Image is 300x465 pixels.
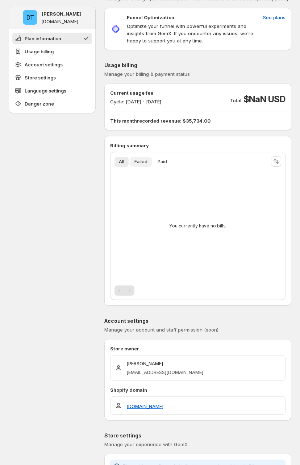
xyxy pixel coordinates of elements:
[23,10,37,25] span: Duc Trinh
[25,87,66,94] span: Language settings
[126,403,163,410] a: [DOMAIN_NAME]
[263,14,286,21] span: See plans
[104,317,291,325] p: Account settings
[25,61,63,68] span: Account settings
[104,432,291,439] p: Store settings
[230,97,241,104] p: Total
[110,117,286,124] p: This month $35,734.00
[169,223,227,229] p: You currently have no bills.
[137,118,182,124] span: recorded revenue:
[12,85,92,96] button: Language settings
[104,71,190,77] span: Manage your billing & payment status
[25,100,54,107] span: Danger zone
[243,94,286,105] span: $NaN USD
[110,345,286,352] p: Store owner
[126,360,203,367] p: [PERSON_NAME]
[110,386,286,394] p: Shopify domain
[25,35,61,42] span: Plan information
[12,98,92,110] button: Danger zone
[42,10,82,17] p: [PERSON_NAME]
[126,369,203,376] p: [EMAIL_ADDRESS][DOMAIN_NAME]
[12,46,92,57] button: Usage billing
[110,89,161,96] p: Current usage fee
[110,98,161,105] p: Cycle: [DATE] - [DATE]
[110,142,286,149] p: Billing summary
[104,441,189,447] span: Manage your experience with GemX.
[104,327,220,333] span: Manage your account and staff permission (soon).
[12,59,92,70] button: Account settings
[104,62,291,69] p: Usage billing
[110,24,121,34] img: Funnel Optimization
[12,33,92,44] button: Plan information
[25,74,56,81] span: Store settings
[271,156,281,166] button: Sort the results
[26,14,34,21] text: DT
[158,159,167,165] span: Paid
[127,14,174,21] p: Funnel Optimization
[42,19,78,25] p: [DOMAIN_NAME]
[12,72,92,83] button: Store settings
[114,285,134,296] nav: Pagination
[127,22,260,44] p: Optimize your funnel with powerful experiments and insights from GemX. If you encounter any issue...
[134,159,147,165] span: Failed
[119,159,124,165] span: All
[25,48,54,55] span: Usage billing
[259,12,290,23] button: See plans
